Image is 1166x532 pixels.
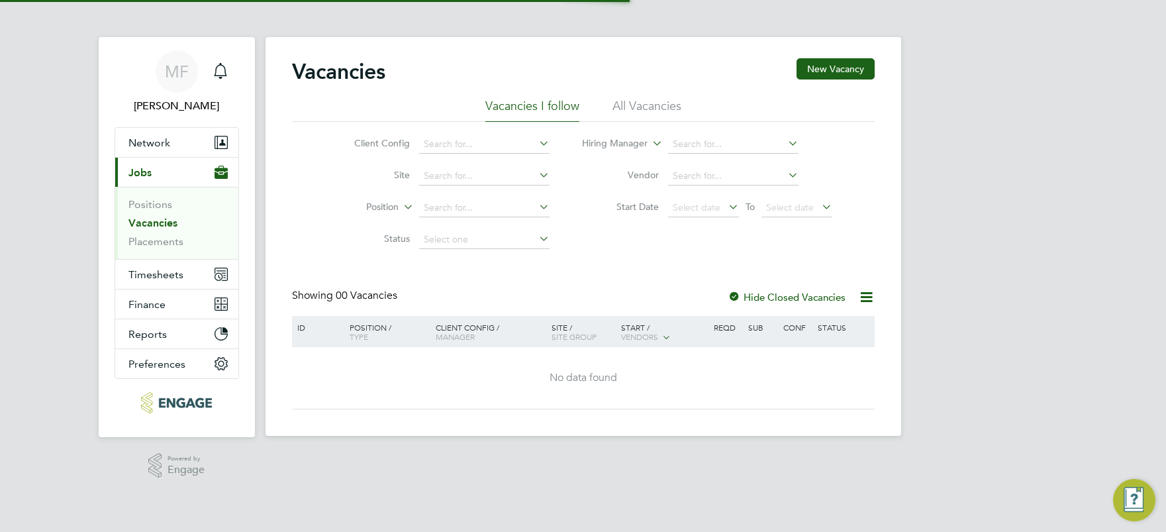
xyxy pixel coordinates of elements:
[115,50,239,114] a: MF[PERSON_NAME]
[128,217,177,229] a: Vacancies
[115,290,238,319] button: Finance
[350,331,368,342] span: Type
[334,233,410,244] label: Status
[128,298,166,311] span: Finance
[128,198,172,211] a: Positions
[294,316,340,339] div: ID
[571,137,648,150] label: Hiring Manager
[128,328,167,341] span: Reports
[141,392,212,413] img: tr2rec-logo-retina.png
[548,316,618,348] div: Site /
[668,135,799,154] input: Search for...
[334,169,410,181] label: Site
[292,58,385,85] h2: Vacancies
[168,453,205,464] span: Powered by
[419,135,550,154] input: Search for...
[621,331,658,342] span: Vendors
[710,316,745,339] div: Reqd
[115,187,238,259] div: Jobs
[618,316,710,349] div: Start /
[797,58,875,80] button: New Vacancy
[552,331,597,342] span: Site Group
[165,63,189,80] span: MF
[780,316,814,339] div: Conf
[612,98,681,122] li: All Vacancies
[128,268,183,281] span: Timesheets
[322,201,399,214] label: Position
[128,235,183,248] a: Placements
[115,158,238,187] button: Jobs
[99,37,255,437] nav: Main navigation
[148,453,205,478] a: Powered byEngage
[128,166,152,179] span: Jobs
[668,167,799,186] input: Search for...
[419,167,550,186] input: Search for...
[766,201,814,213] span: Select date
[436,331,475,342] span: Manager
[745,316,779,339] div: Sub
[128,358,185,370] span: Preferences
[485,98,579,122] li: Vacancies I follow
[419,231,550,249] input: Select one
[115,128,238,157] button: Network
[336,289,397,302] span: 00 Vacancies
[115,392,239,413] a: Go to home page
[115,349,238,378] button: Preferences
[294,371,873,385] div: No data found
[334,137,410,149] label: Client Config
[168,464,205,476] span: Engage
[115,319,238,348] button: Reports
[292,289,400,303] div: Showing
[1113,479,1155,521] button: Engage Resource Center
[583,201,659,213] label: Start Date
[115,260,238,289] button: Timesheets
[728,291,846,303] label: Hide Closed Vacancies
[432,316,548,348] div: Client Config /
[583,169,659,181] label: Vendor
[419,199,550,217] input: Search for...
[115,98,239,114] span: Mitch Fox
[128,136,170,149] span: Network
[814,316,872,339] div: Status
[340,316,432,348] div: Position /
[742,198,759,215] span: To
[673,201,720,213] span: Select date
